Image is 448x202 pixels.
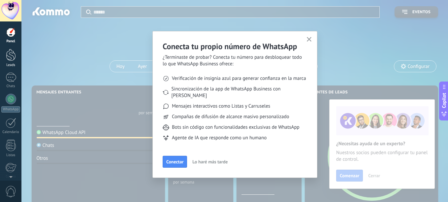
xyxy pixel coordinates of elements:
[172,86,307,99] span: Sincronización de la app de WhatsApp Business con [PERSON_NAME]
[163,156,187,168] button: Conectar
[172,75,306,82] span: Verificación de insignia azul para generar confianza en la marca
[1,84,20,88] div: Chats
[192,159,228,164] span: Lo haré más tarde
[172,114,289,120] span: Compañas de difusión de alcance masivo personalizado
[166,159,183,164] span: Conectar
[189,157,231,167] button: Lo haré más tarde
[1,39,20,44] div: Panel
[163,54,307,67] span: ¿Terminaste de probar? Conecta tu número para desbloquear todo lo que WhatsApp Business ofrece:
[1,130,20,134] div: Calendario
[172,135,267,141] span: Agente de IA que responde como un humano
[163,41,307,51] h2: Conecta tu propio número de WhatsApp
[172,124,300,131] span: Bots sin código con funcionalidades exclusivas de WhatsApp
[172,103,270,110] span: Mensajes interactivos como Listas y Carruseles
[1,153,20,157] div: Listas
[1,63,20,67] div: Leads
[441,93,447,108] span: Copilot
[1,106,20,113] div: WhatsApp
